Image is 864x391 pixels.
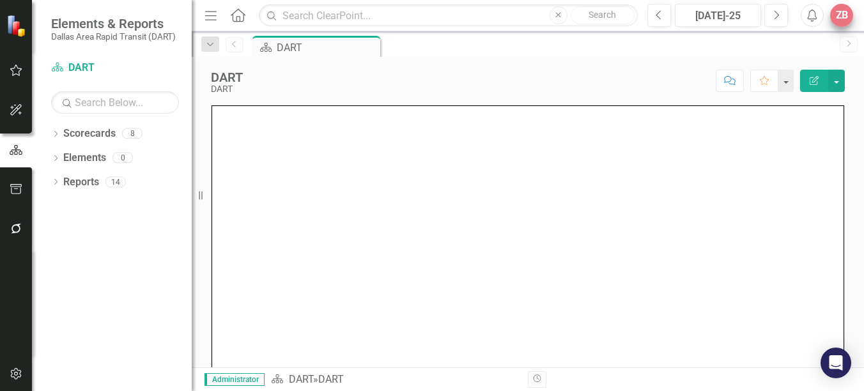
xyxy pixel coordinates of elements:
button: [DATE]-25 [675,4,761,27]
a: Reports [63,175,99,190]
div: DART [211,84,243,94]
span: Elements & Reports [51,16,176,31]
input: Search ClearPoint... [259,4,638,27]
button: ZB [830,4,853,27]
div: » [271,372,518,387]
img: ClearPoint Strategy [6,15,29,37]
small: Dallas Area Rapid Transit (DART) [51,31,176,42]
div: [DATE]-25 [679,8,757,24]
div: DART [318,373,344,385]
input: Search Below... [51,91,179,114]
div: DART [277,40,377,56]
span: Administrator [204,373,265,386]
button: Search [571,6,635,24]
a: DART [289,373,313,385]
div: DART [211,70,243,84]
div: 0 [112,153,133,164]
div: 8 [122,128,143,139]
div: 14 [105,176,126,187]
a: Scorecards [63,126,116,141]
a: Elements [63,151,106,165]
a: DART [51,61,179,75]
div: Open Intercom Messenger [821,348,851,378]
span: Search [589,10,616,20]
